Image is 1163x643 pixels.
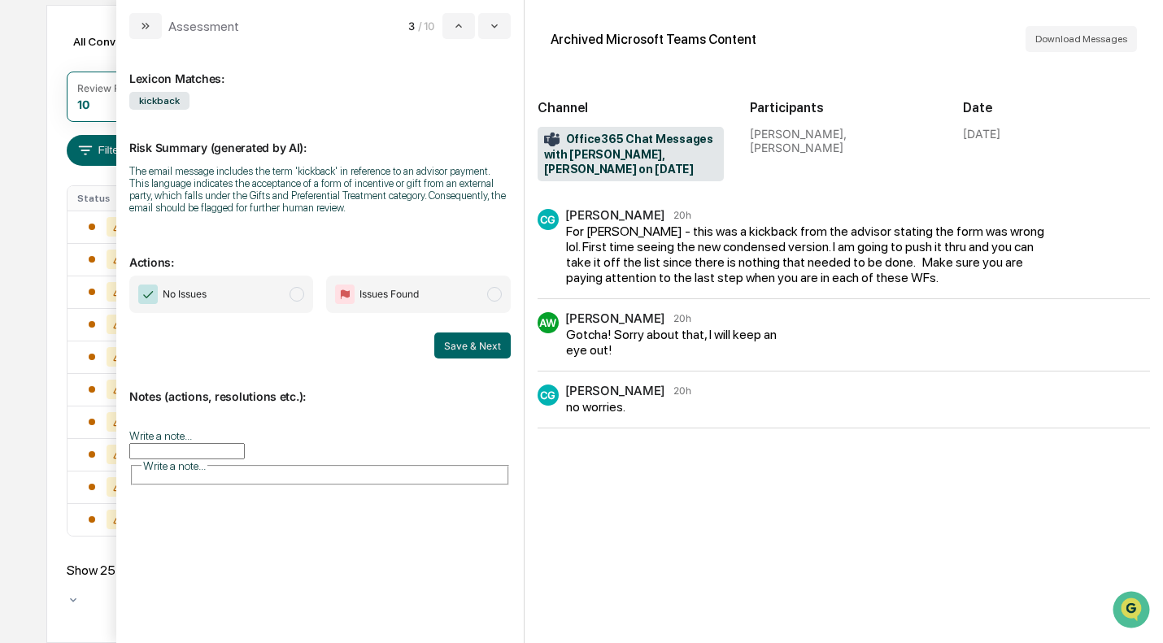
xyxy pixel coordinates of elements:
[138,285,158,304] img: Checkmark
[963,100,1150,115] h2: Date
[551,32,756,47] div: Archived Microsoft Teams Content
[10,229,109,259] a: 🔎Data Lookup
[129,121,511,154] p: Risk Summary (generated by AI):
[408,20,415,33] span: 3
[129,92,189,110] span: kickback
[67,28,189,54] div: All Conversations
[335,285,355,304] img: Flag
[544,132,718,177] span: Office365 Chat Messages with [PERSON_NAME], [PERSON_NAME] on [DATE]
[163,286,207,302] span: No Issues
[418,20,439,33] span: / 10
[129,370,511,403] p: Notes (actions, resolutions etc.):
[538,209,559,230] div: CG
[143,459,206,472] span: Write a note...
[16,206,29,219] div: 🖐️
[566,327,796,358] div: Gotcha! Sorry about that, I will keep an eye out!
[16,237,29,250] div: 🔎
[673,312,691,324] time: Wednesday, October 8, 2025 at 4:10:54 PM
[1111,589,1155,633] iframe: Open customer support
[1026,26,1137,52] button: Download Messages
[77,98,89,111] div: 10
[673,209,691,221] time: Wednesday, October 8, 2025 at 4:05:33 PM
[565,383,666,398] div: [PERSON_NAME]
[168,19,239,34] div: Assessment
[963,127,1000,141] div: [DATE]
[538,312,559,333] div: AW
[55,141,206,154] div: We're available if you need us!
[129,429,192,442] label: Write a note...
[111,198,208,228] a: 🗄️Attestations
[673,384,691,397] time: Wednesday, October 8, 2025 at 4:11:00 PM
[10,198,111,228] a: 🖐️Preclearance
[33,205,105,221] span: Preclearance
[565,207,666,223] div: [PERSON_NAME]
[55,124,267,141] div: Start new chat
[77,82,155,94] div: Review Required
[538,100,725,115] h2: Channel
[67,563,164,578] div: Show 25
[129,165,511,214] div: The email message includes the term 'kickback' in reference to an advisor payment. This language ...
[129,236,511,269] p: Actions:
[359,286,419,302] span: Issues Found
[1035,33,1127,45] span: Download Messages
[538,384,559,406] div: CG
[750,127,937,154] div: [PERSON_NAME], [PERSON_NAME]
[750,100,937,115] h2: Participants
[566,224,1056,285] div: For [PERSON_NAME] - this was a kickback from the advisor stating the form was wrong lol. First ti...
[67,135,137,166] button: Filters
[277,129,296,149] button: Start new chat
[16,124,46,154] img: 1746055101610-c473b297-6a78-478c-a979-82029cc54cd1
[162,276,197,288] span: Pylon
[129,52,511,85] div: Lexicon Matches:
[33,236,102,252] span: Data Lookup
[68,186,150,211] th: Status
[16,34,296,60] p: How can we help?
[434,332,511,358] button: Save & Next
[118,206,131,219] div: 🗄️
[565,311,666,326] div: [PERSON_NAME]
[134,205,202,221] span: Attestations
[115,275,197,288] a: Powered byPylon
[566,399,690,415] div: no worries.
